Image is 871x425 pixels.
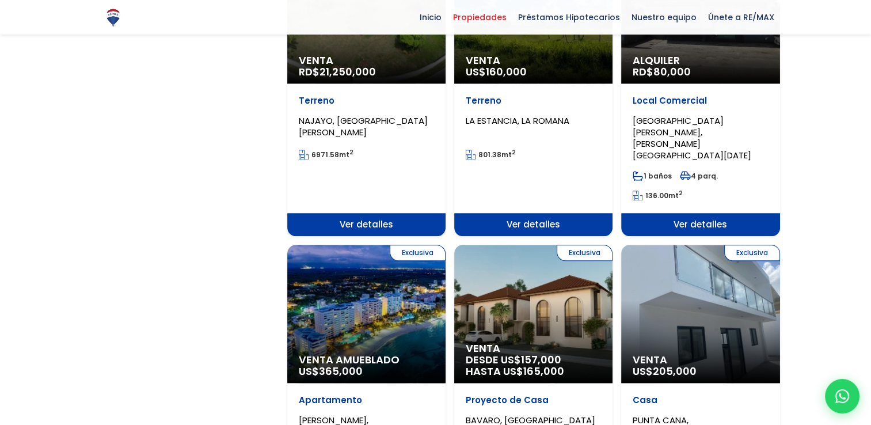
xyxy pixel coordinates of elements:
[299,55,434,66] span: Venta
[454,213,613,236] span: Ver detalles
[633,64,691,79] span: RD$
[299,95,434,107] p: Terreno
[633,55,768,66] span: Alquiler
[679,189,683,198] sup: 2
[466,366,601,377] span: HASTA US$
[299,64,376,79] span: RD$
[466,150,516,160] span: mt
[653,364,697,378] span: 205,000
[287,213,446,236] span: Ver detalles
[653,64,691,79] span: 80,000
[626,9,702,26] span: Nuestro equipo
[414,9,447,26] span: Inicio
[466,354,601,377] span: DESDE US$
[621,213,779,236] span: Ver detalles
[299,364,363,378] span: US$
[390,245,446,261] span: Exclusiva
[299,394,434,406] p: Apartamento
[103,7,123,28] img: Logo de REMAX
[299,115,428,138] span: NAJAYO, [GEOGRAPHIC_DATA][PERSON_NAME]
[521,352,561,367] span: 157,000
[311,150,339,160] span: 6971.58
[512,9,626,26] span: Préstamos Hipotecarios
[633,115,751,161] span: [GEOGRAPHIC_DATA][PERSON_NAME], [PERSON_NAME][GEOGRAPHIC_DATA][DATE]
[466,95,601,107] p: Terreno
[633,171,672,181] span: 1 baños
[557,245,613,261] span: Exclusiva
[633,394,768,406] p: Casa
[724,245,780,261] span: Exclusiva
[349,148,353,157] sup: 2
[299,354,434,366] span: Venta Amueblado
[320,64,376,79] span: 21,250,000
[645,191,668,200] span: 136.00
[702,9,780,26] span: Únete a RE/MAX
[319,364,363,378] span: 365,000
[633,354,768,366] span: Venta
[523,364,564,378] span: 165,000
[466,115,569,127] span: LA ESTANCIA, LA ROMANA
[633,364,697,378] span: US$
[478,150,501,160] span: 801.38
[633,191,683,200] span: mt
[680,171,718,181] span: 4 parq.
[466,394,601,406] p: Proyecto de Casa
[466,64,527,79] span: US$
[633,95,768,107] p: Local Comercial
[466,343,601,354] span: Venta
[466,55,601,66] span: Venta
[512,148,516,157] sup: 2
[299,150,353,160] span: mt
[486,64,527,79] span: 160,000
[447,9,512,26] span: Propiedades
